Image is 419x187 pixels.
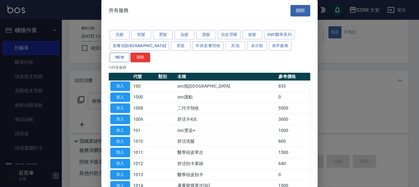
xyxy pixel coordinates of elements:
[218,30,241,40] button: 頭皮理療
[132,158,157,169] td: 1012
[110,115,130,124] button: 加入
[176,73,277,81] th: 名稱
[110,126,130,135] button: 加入
[132,169,157,180] td: 1013
[277,136,310,147] td: 800
[290,5,310,16] button: 關閉
[110,81,130,91] button: 加入
[132,136,157,147] td: 1010
[171,41,191,51] button: 剪套
[175,30,194,40] button: 染髮
[277,114,310,125] td: 3000
[193,41,223,51] button: 年終套餐預收
[176,103,277,114] td: 二代卡預收
[132,103,157,114] td: 1008
[157,73,176,81] th: 類別
[176,125,277,136] td: ovc燙染+
[264,30,295,40] button: ovc醫學系列
[226,41,245,51] button: 其他
[196,30,216,40] button: 護髮
[132,147,157,158] td: 1011
[110,103,130,113] button: 加入
[132,114,157,125] td: 1009
[277,125,310,136] td: 1000
[277,80,310,92] td: 833
[132,73,157,81] th: 代號
[110,53,129,62] button: NEW
[176,158,277,169] td: 舒活扣卡業績
[110,137,130,146] button: 加入
[130,53,150,62] button: 清除
[132,80,157,92] td: 100
[110,148,130,157] button: 加入
[277,169,310,180] td: 0
[176,92,277,103] td: ovc護點
[110,170,130,180] button: 加入
[176,80,277,92] td: ovc抵[GEOGRAPHIC_DATA]
[176,169,277,180] td: 醫學頭皮扣卡
[269,41,292,51] button: 美甲服務
[277,73,310,81] th: 參考價格
[176,136,277,147] td: 舒活洗髮
[132,125,157,136] td: 101
[110,93,130,102] button: 加入
[176,114,277,125] td: 舒活卡4次
[110,30,129,40] button: 洗髮
[277,92,310,103] td: 0
[110,159,130,168] button: 加入
[247,41,267,51] button: 未分類
[110,41,169,51] button: 套餐抵[GEOGRAPHIC_DATA]
[176,147,277,158] td: 醫學頭皮單次
[131,30,151,40] button: 剪髮
[109,7,129,14] span: 所有服務
[132,92,157,103] td: 1000
[153,30,173,40] button: 燙髮
[277,147,310,158] td: 1500
[277,103,310,114] td: 5500
[243,30,262,40] button: 接髮
[109,65,310,70] p: 149 筆服務
[277,158,310,169] td: 640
